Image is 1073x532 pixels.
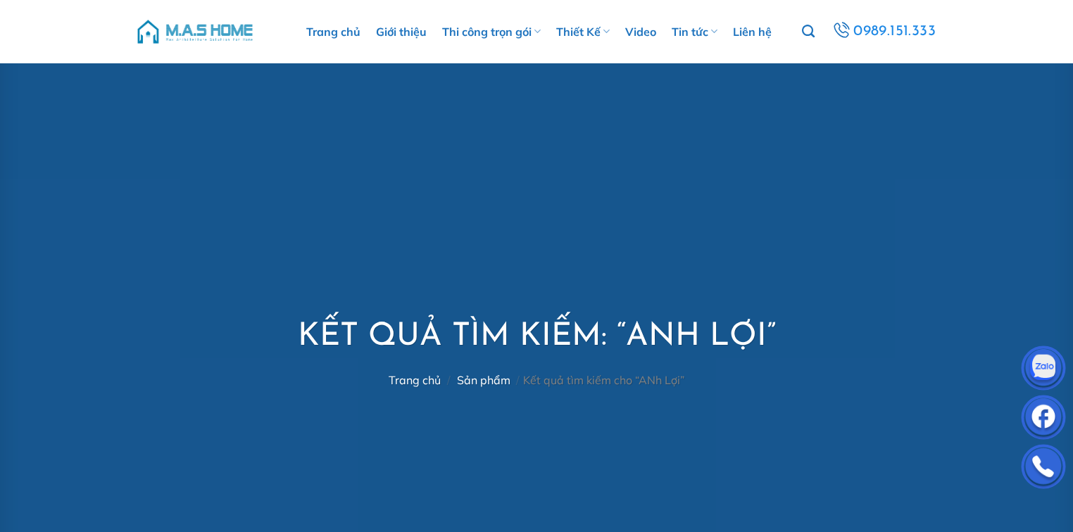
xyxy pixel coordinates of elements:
[516,373,520,387] span: /
[830,19,938,44] a: 0989.151.333
[457,373,510,387] a: Sản phẩm
[672,11,717,53] a: Tin tức
[298,317,776,358] h1: Kết quả tìm kiếm: “ANh Lợi”
[556,11,610,53] a: Thiết Kế
[625,11,656,53] a: Video
[733,11,772,53] a: Liên hệ
[135,11,255,53] img: M.A.S HOME – Tổng Thầu Thiết Kế Và Xây Nhà Trọn Gói
[447,373,451,387] span: /
[442,11,541,53] a: Thi công trọn gói
[1022,349,1065,391] img: Zalo
[376,11,427,53] a: Giới thiệu
[298,374,776,387] nav: Kết quả tìm kiếm cho “ANh Lợi”
[389,373,441,387] a: Trang chủ
[1022,398,1065,441] img: Facebook
[853,20,936,44] span: 0989.151.333
[1022,448,1065,490] img: Phone
[306,11,360,53] a: Trang chủ
[802,17,815,46] a: Tìm kiếm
